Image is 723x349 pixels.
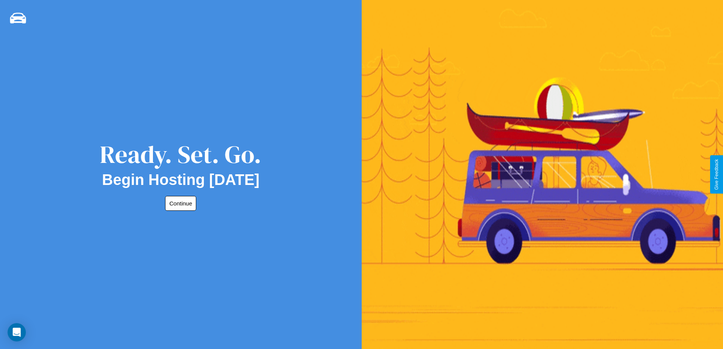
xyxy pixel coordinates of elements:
div: Open Intercom Messenger [8,323,26,341]
div: Ready. Set. Go. [100,137,261,171]
div: Give Feedback [714,159,719,190]
h2: Begin Hosting [DATE] [102,171,260,188]
button: Continue [165,196,196,211]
